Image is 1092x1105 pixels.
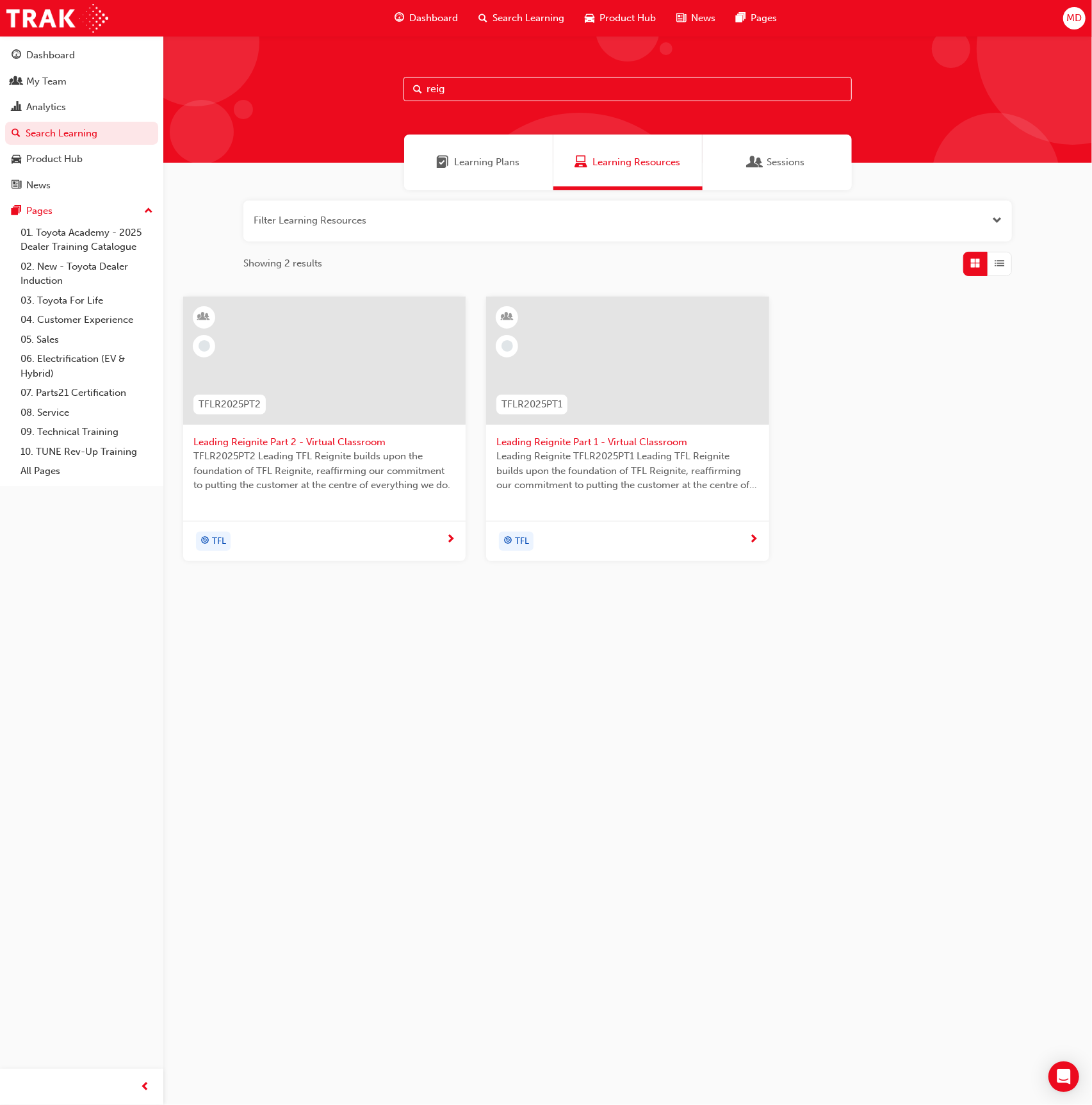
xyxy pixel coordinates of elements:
input: Search... [403,77,852,101]
span: TFL [212,534,226,549]
span: Dashboard [409,11,458,26]
a: 10. TUNE Rev-Up Training [15,442,158,462]
span: news-icon [676,10,686,26]
a: 06. Electrification (EV & Hybrid) [15,349,158,383]
span: MD [1066,11,1082,26]
a: All Pages [15,461,158,481]
a: TFLR2025PT2Leading Reignite Part 2 - Virtual ClassroomTFLR2025PT2 Leading TFL Reignite builds upo... [183,297,466,561]
span: chart-icon [12,102,21,113]
div: Analytics [26,100,66,115]
span: learningResourceType_INSTRUCTOR_LED-icon [200,309,209,325]
span: News [691,11,715,26]
span: Search [413,82,422,97]
span: Pages [751,11,777,26]
span: car-icon [12,154,21,165]
a: pages-iconPages [726,5,787,31]
a: 01. Toyota Academy - 2025 Dealer Training Catalogue [15,223,158,257]
div: Pages [26,204,53,218]
a: news-iconNews [666,5,726,31]
a: SessionsSessions [703,135,852,190]
a: 09. Technical Training [15,422,158,442]
a: News [5,174,158,197]
span: Learning Resources [592,155,680,170]
div: News [26,178,51,193]
span: learningResourceType_INSTRUCTOR_LED-icon [503,309,512,325]
span: Showing 2 results [243,256,322,271]
span: Learning Plans [437,155,450,170]
span: Sessions [767,155,805,170]
span: Learning Plans [455,155,520,170]
span: Grid [971,256,981,271]
a: 02. New - Toyota Dealer Induction [15,257,158,291]
span: target-icon [503,533,512,550]
a: My Team [5,70,158,94]
a: Learning PlansLearning Plans [404,135,553,190]
span: next-icon [749,534,759,546]
span: pages-icon [736,10,746,26]
span: people-icon [12,76,21,88]
button: Pages [5,199,158,223]
a: 07. Parts21 Certification [15,383,158,403]
span: target-icon [200,533,209,550]
span: Product Hub [599,11,656,26]
span: news-icon [12,180,21,192]
span: prev-icon [141,1079,151,1095]
span: Leading Reignite TFLR2025PT1 Leading TFL Reignite builds upon the foundation of TFL Reignite, rea... [496,449,758,493]
a: Product Hub [5,147,158,171]
a: Learning ResourcesLearning Resources [553,135,703,190]
span: TFLR2025PT1 [501,397,562,412]
span: TFL [515,534,529,549]
a: 08. Service [15,403,158,423]
span: Search Learning [493,11,564,26]
span: TFLR2025PT2 [199,397,261,412]
a: search-iconSearch Learning [468,5,575,31]
button: Open the filter [992,213,1002,228]
span: up-icon [144,203,153,220]
span: guage-icon [12,50,21,61]
div: Open Intercom Messenger [1048,1061,1079,1092]
div: Dashboard [26,48,75,63]
span: guage-icon [395,10,404,26]
a: 03. Toyota For Life [15,291,158,311]
button: DashboardMy TeamAnalyticsSearch LearningProduct HubNews [5,41,158,199]
a: car-iconProduct Hub [575,5,666,31]
span: Learning Resources [575,155,587,170]
div: My Team [26,74,67,89]
span: search-icon [478,10,487,26]
span: TFLR2025PT2 Leading TFL Reignite builds upon the foundation of TFL Reignite, reaffirming our comm... [193,449,455,493]
span: Sessions [749,155,762,170]
span: List [995,256,1005,271]
img: Trak [6,4,108,33]
span: learningRecordVerb_NONE-icon [199,340,210,352]
div: Product Hub [26,152,83,167]
a: Dashboard [5,44,158,67]
span: Leading Reignite Part 1 - Virtual Classroom [496,435,758,450]
a: 05. Sales [15,330,158,350]
button: MD [1063,7,1086,29]
span: pages-icon [12,206,21,217]
a: Search Learning [5,122,158,145]
span: next-icon [446,534,455,546]
span: Leading Reignite Part 2 - Virtual Classroom [193,435,455,450]
a: Analytics [5,95,158,119]
a: TFLR2025PT1Leading Reignite Part 1 - Virtual ClassroomLeading Reignite TFLR2025PT1 Leading TFL Re... [486,297,769,561]
span: car-icon [585,10,594,26]
span: learningRecordVerb_NONE-icon [501,340,513,352]
a: 04. Customer Experience [15,310,158,330]
a: guage-iconDashboard [384,5,468,31]
span: search-icon [12,128,20,140]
